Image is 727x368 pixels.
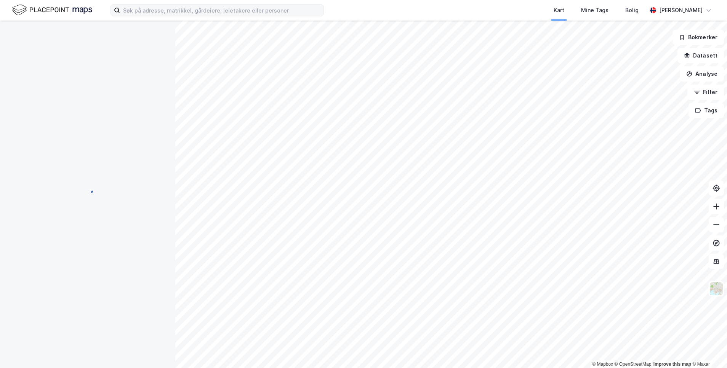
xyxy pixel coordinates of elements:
div: [PERSON_NAME] [659,6,703,15]
button: Analyse [680,66,724,82]
a: Improve this map [653,362,691,367]
a: OpenStreetMap [615,362,652,367]
a: Mapbox [592,362,613,367]
div: Mine Tags [581,6,609,15]
img: logo.f888ab2527a4732fd821a326f86c7f29.svg [12,3,92,17]
input: Søk på adresse, matrikkel, gårdeiere, leietakere eller personer [120,5,323,16]
img: Z [709,282,724,296]
button: Datasett [677,48,724,63]
div: Kontrollprogram for chat [689,331,727,368]
button: Bokmerker [673,30,724,45]
button: Tags [689,103,724,118]
iframe: Chat Widget [689,331,727,368]
div: Bolig [625,6,639,15]
img: spinner.a6d8c91a73a9ac5275cf975e30b51cfb.svg [82,184,94,196]
div: Kart [554,6,564,15]
button: Filter [687,85,724,100]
